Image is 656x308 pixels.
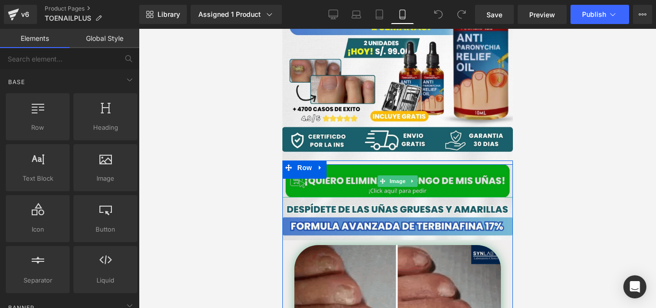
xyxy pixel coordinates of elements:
span: TOENAILPLUS [45,14,91,22]
span: Separator [9,275,67,285]
button: More [633,5,652,24]
button: Redo [452,5,471,24]
a: v6 [4,5,37,24]
span: Save [486,10,502,20]
span: Preview [529,10,555,20]
span: Row [12,132,32,146]
a: Expand / Collapse [125,147,135,158]
span: Row [9,123,67,133]
button: Undo [429,5,448,24]
a: Global Style [70,29,139,48]
a: Preview [518,5,567,24]
span: Base [7,77,26,86]
a: New Library [139,5,187,24]
div: Open Intercom Messenger [623,275,646,298]
a: Expand / Collapse [32,132,44,146]
div: Assigned 1 Product [198,10,274,19]
span: Library [158,10,180,19]
div: v6 [19,8,31,21]
a: Mobile [391,5,414,24]
span: Icon [9,224,67,234]
span: Publish [582,11,606,18]
span: Liquid [76,275,134,285]
span: Button [76,224,134,234]
span: Image [76,173,134,184]
a: Laptop [345,5,368,24]
span: Heading [76,123,134,133]
a: Product Pages [45,5,139,12]
span: Image [105,147,125,158]
button: Publish [571,5,629,24]
a: Desktop [322,5,345,24]
span: Text Block [9,173,67,184]
a: Tablet [368,5,391,24]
